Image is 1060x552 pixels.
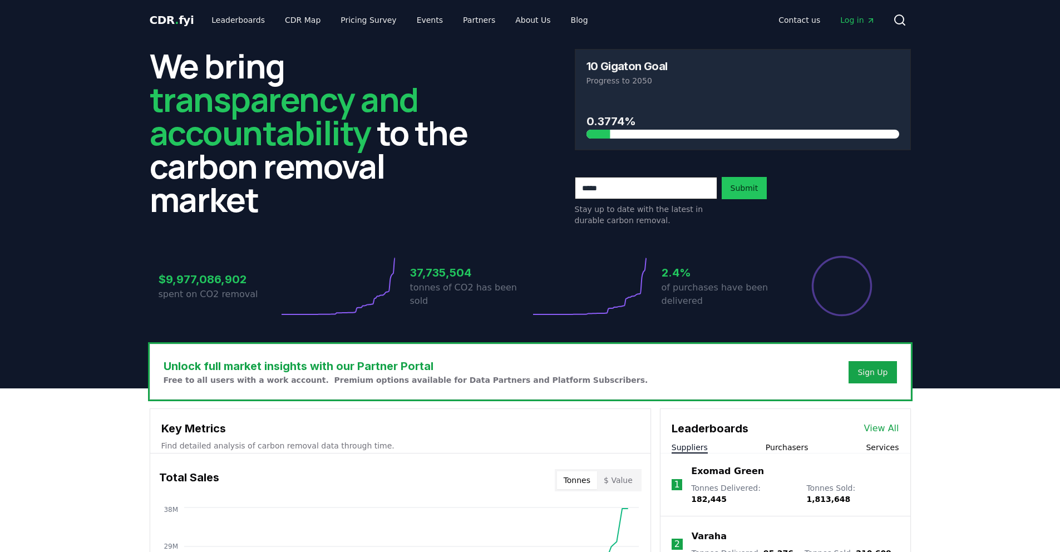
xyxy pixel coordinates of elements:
a: About Us [506,10,559,30]
h3: Total Sales [159,469,219,491]
a: Varaha [692,530,727,543]
a: Exomad Green [691,465,764,478]
p: tonnes of CO2 has been sold [410,281,530,308]
button: Tonnes [557,471,597,489]
nav: Main [770,10,884,30]
a: CDR Map [276,10,329,30]
nav: Main [203,10,596,30]
a: Events [408,10,452,30]
p: spent on CO2 removal [159,288,279,301]
span: 182,445 [691,495,727,504]
h3: Leaderboards [672,420,748,437]
p: Tonnes Delivered : [691,482,795,505]
tspan: 38M [164,506,178,514]
a: Blog [562,10,597,30]
a: Contact us [770,10,829,30]
button: Purchasers [766,442,808,453]
p: Tonnes Sold : [806,482,899,505]
h3: $9,977,086,902 [159,271,279,288]
h3: 10 Gigaton Goal [586,61,668,72]
p: Free to all users with a work account. Premium options available for Data Partners and Platform S... [164,374,648,386]
p: 1 [674,478,679,491]
button: Submit [722,177,767,199]
p: Progress to 2050 [586,75,899,86]
a: Pricing Survey [332,10,405,30]
a: Log in [831,10,884,30]
h3: 37,735,504 [410,264,530,281]
div: Percentage of sales delivered [811,255,873,317]
span: . [175,13,179,27]
button: Services [866,442,899,453]
p: Stay up to date with the latest in durable carbon removal. [575,204,717,226]
button: $ Value [597,471,639,489]
h3: 2.4% [662,264,782,281]
p: Find detailed analysis of carbon removal data through time. [161,440,639,451]
button: Suppliers [672,442,708,453]
button: Sign Up [849,361,896,383]
tspan: 29M [164,543,178,550]
h3: Unlock full market insights with our Partner Portal [164,358,648,374]
a: View All [864,422,899,435]
h2: We bring to the carbon removal market [150,49,486,216]
span: transparency and accountability [150,76,418,155]
a: Leaderboards [203,10,274,30]
span: CDR fyi [150,13,194,27]
h3: 0.3774% [586,113,899,130]
a: Partners [454,10,504,30]
p: 2 [674,538,680,551]
span: 1,813,648 [806,495,850,504]
p: of purchases have been delivered [662,281,782,308]
h3: Key Metrics [161,420,639,437]
span: Log in [840,14,875,26]
a: CDR.fyi [150,12,194,28]
a: Sign Up [857,367,888,378]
